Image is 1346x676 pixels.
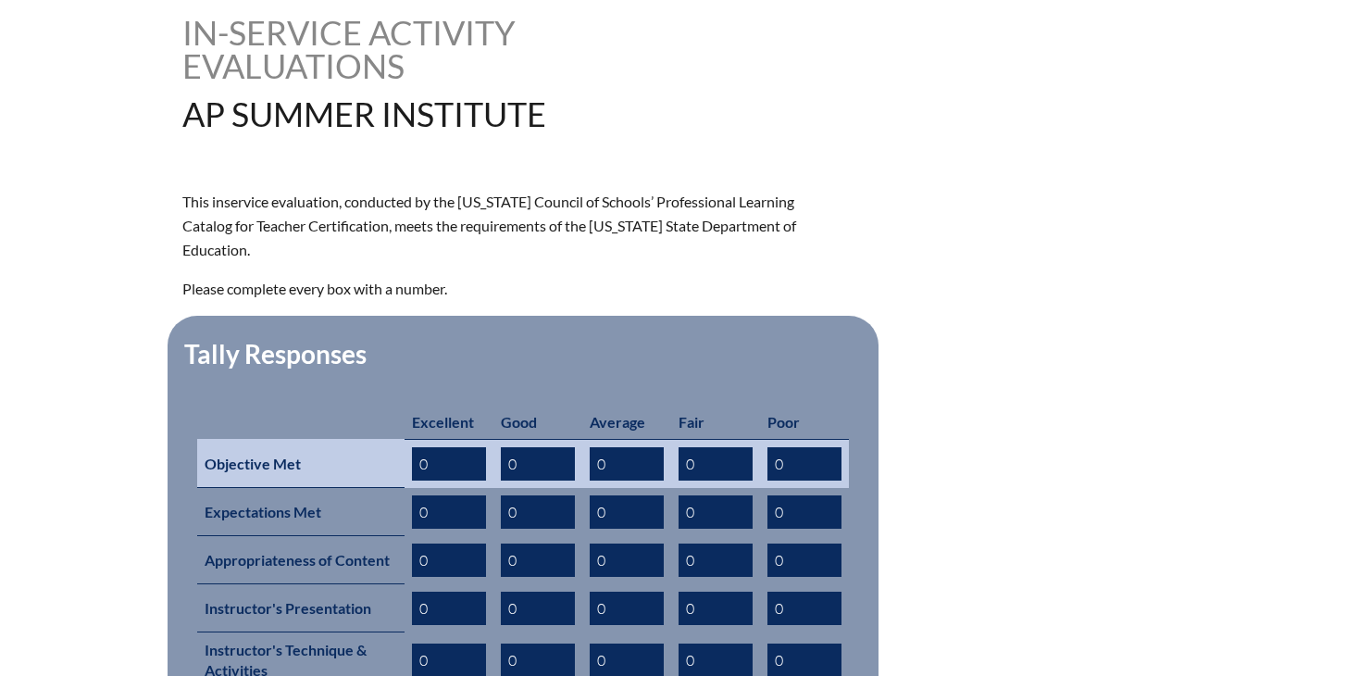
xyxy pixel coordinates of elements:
p: This inservice evaluation, conducted by the [US_STATE] Council of Schools’ Professional Learning ... [182,190,834,262]
th: Good [493,405,582,440]
h1: AP Summer Institute [182,97,791,131]
th: Poor [760,405,849,440]
th: Fair [671,405,760,440]
th: Excellent [405,405,493,440]
h1: In-service Activity Evaluations [182,16,555,82]
p: Please complete every box with a number. [182,277,834,301]
legend: Tally Responses [182,338,368,369]
th: Instructor's Presentation [197,584,405,632]
th: Appropriateness of Content [197,536,405,584]
th: Objective Met [197,439,405,488]
th: Average [582,405,671,440]
th: Expectations Met [197,488,405,536]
